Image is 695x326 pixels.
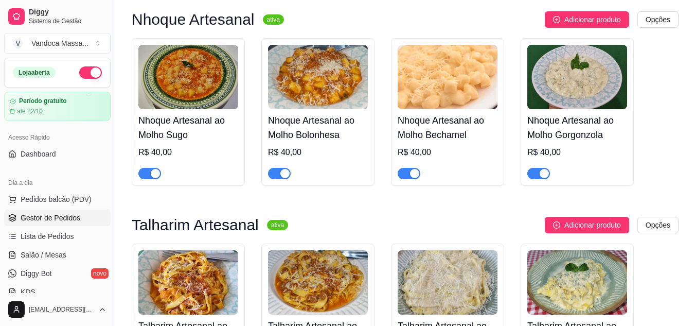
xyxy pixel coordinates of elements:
h4: Nhoque Artesanal ao Molho Bolonhesa [268,113,368,142]
h4: Nhoque Artesanal ao Molho Gorgonzola [527,113,627,142]
span: Gestor de Pedidos [21,213,80,223]
sup: ativa [267,220,288,230]
button: Alterar Status [79,66,102,79]
span: Adicionar produto [564,219,621,231]
span: plus-circle [553,16,560,23]
span: V [13,38,23,48]
img: product-image [527,45,627,109]
a: Salão / Mesas [4,247,111,263]
a: Gestor de Pedidos [4,210,111,226]
img: product-image [398,45,497,109]
span: Adicionar produto [564,14,621,25]
h3: Talharim Artesanal [132,219,259,231]
span: [EMAIL_ADDRESS][DOMAIN_NAME] [29,305,94,314]
span: Opções [646,219,670,231]
img: product-image [268,250,368,315]
div: R$ 40,00 [268,146,368,159]
h4: Nhoque Artesanal ao Molho Bechamel [398,113,497,142]
img: product-image [398,250,497,315]
article: até 22/10 [17,107,43,115]
a: Diggy Botnovo [4,265,111,282]
span: Diggy Bot [21,268,52,279]
button: Opções [637,217,679,233]
div: R$ 40,00 [527,146,627,159]
div: R$ 40,00 [398,146,497,159]
span: Salão / Mesas [21,250,66,260]
div: R$ 40,00 [138,146,238,159]
div: Vandoca Massa ... [31,38,88,48]
span: Diggy [29,8,106,17]
button: Pedidos balcão (PDV) [4,191,111,208]
a: Dashboard [4,146,111,162]
a: DiggySistema de Gestão [4,4,111,29]
span: KDS [21,287,35,297]
sup: ativa [263,14,284,25]
span: plus-circle [553,221,560,229]
button: Opções [637,11,679,28]
img: product-image [138,45,238,109]
img: product-image [268,45,368,109]
span: Pedidos balcão (PDV) [21,194,92,204]
img: product-image [138,250,238,315]
span: Lista de Pedidos [21,231,74,242]
span: Dashboard [21,149,56,159]
img: product-image [527,250,627,315]
span: Sistema de Gestão [29,17,106,25]
h3: Nhoque Artesanal [132,13,255,26]
button: Adicionar produto [545,217,629,233]
div: Dia a dia [4,175,111,191]
span: Opções [646,14,670,25]
div: Loja aberta [13,67,56,78]
button: Adicionar produto [545,11,629,28]
a: KDS [4,284,111,300]
a: Lista de Pedidos [4,228,111,245]
div: Acesso Rápido [4,129,111,146]
article: Período gratuito [19,97,67,105]
button: [EMAIL_ADDRESS][DOMAIN_NAME] [4,297,111,322]
a: Período gratuitoaté 22/10 [4,92,111,121]
button: Select a team [4,33,111,54]
h4: Nhoque Artesanal ao Molho Sugo [138,113,238,142]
